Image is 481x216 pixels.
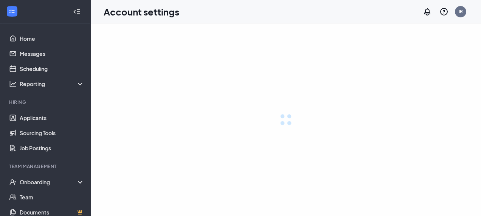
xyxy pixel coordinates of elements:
a: Home [20,31,84,46]
div: Onboarding [20,178,85,186]
h1: Account settings [104,5,179,18]
div: Reporting [20,80,85,88]
div: IR [459,8,463,15]
div: Team Management [9,163,83,170]
svg: UserCheck [9,178,17,186]
a: Messages [20,46,84,61]
svg: Analysis [9,80,17,88]
svg: Notifications [423,7,432,16]
a: Scheduling [20,61,84,76]
svg: QuestionInfo [439,7,448,16]
svg: Collapse [73,8,81,15]
a: Applicants [20,110,84,125]
a: Job Postings [20,140,84,156]
div: Hiring [9,99,83,105]
svg: WorkstreamLogo [8,8,16,15]
a: Sourcing Tools [20,125,84,140]
a: Team [20,190,84,205]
